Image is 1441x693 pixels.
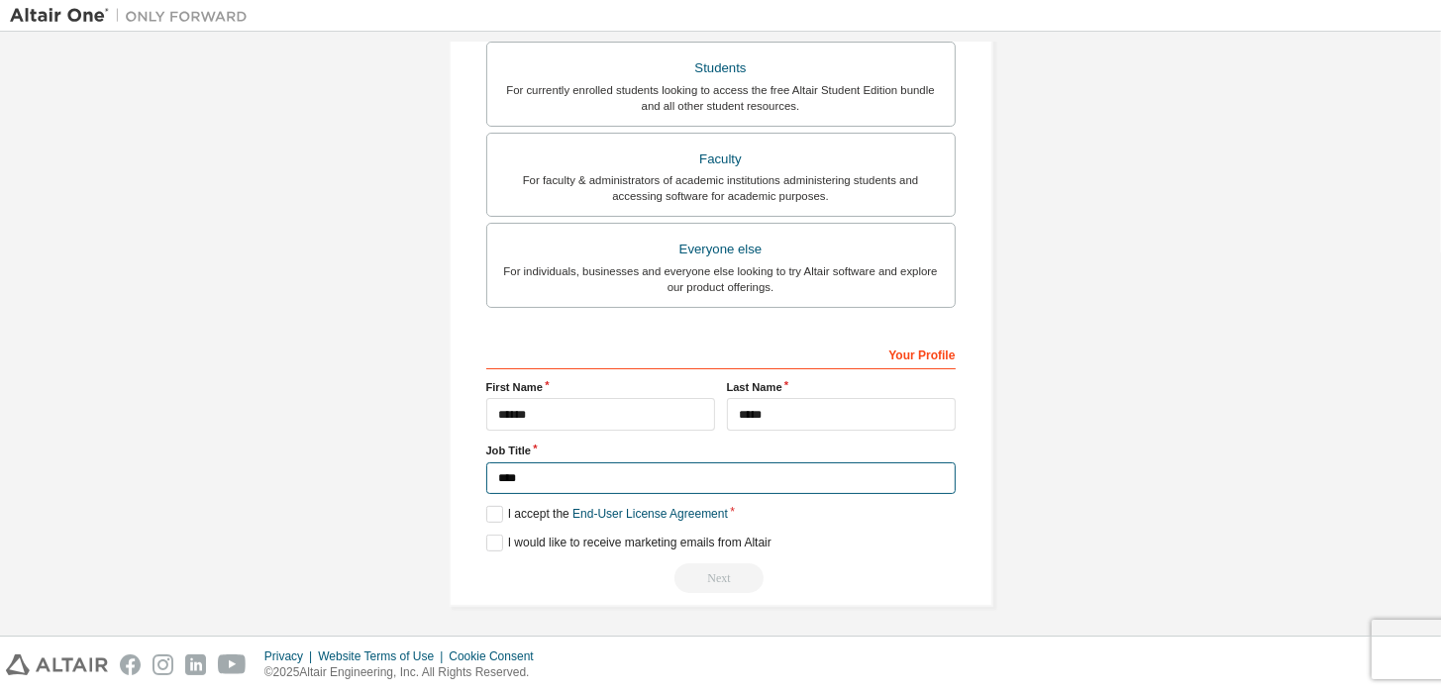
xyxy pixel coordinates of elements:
[264,664,546,681] p: © 2025 Altair Engineering, Inc. All Rights Reserved.
[486,379,715,395] label: First Name
[486,443,956,458] label: Job Title
[486,338,956,369] div: Your Profile
[486,506,728,523] label: I accept the
[6,654,108,675] img: altair_logo.svg
[185,654,206,675] img: linkedin.svg
[572,507,728,521] a: End-User License Agreement
[499,263,943,295] div: For individuals, businesses and everyone else looking to try Altair software and explore our prod...
[727,379,956,395] label: Last Name
[449,648,545,664] div: Cookie Consent
[10,6,257,26] img: Altair One
[153,654,173,675] img: instagram.svg
[120,654,141,675] img: facebook.svg
[486,563,956,593] div: Read and acccept EULA to continue
[264,648,318,664] div: Privacy
[499,236,943,263] div: Everyone else
[499,146,943,173] div: Faculty
[486,535,772,551] label: I would like to receive marketing emails from Altair
[499,54,943,82] div: Students
[499,82,943,114] div: For currently enrolled students looking to access the free Altair Student Edition bundle and all ...
[218,654,247,675] img: youtube.svg
[318,648,449,664] div: Website Terms of Use
[499,172,943,204] div: For faculty & administrators of academic institutions administering students and accessing softwa...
